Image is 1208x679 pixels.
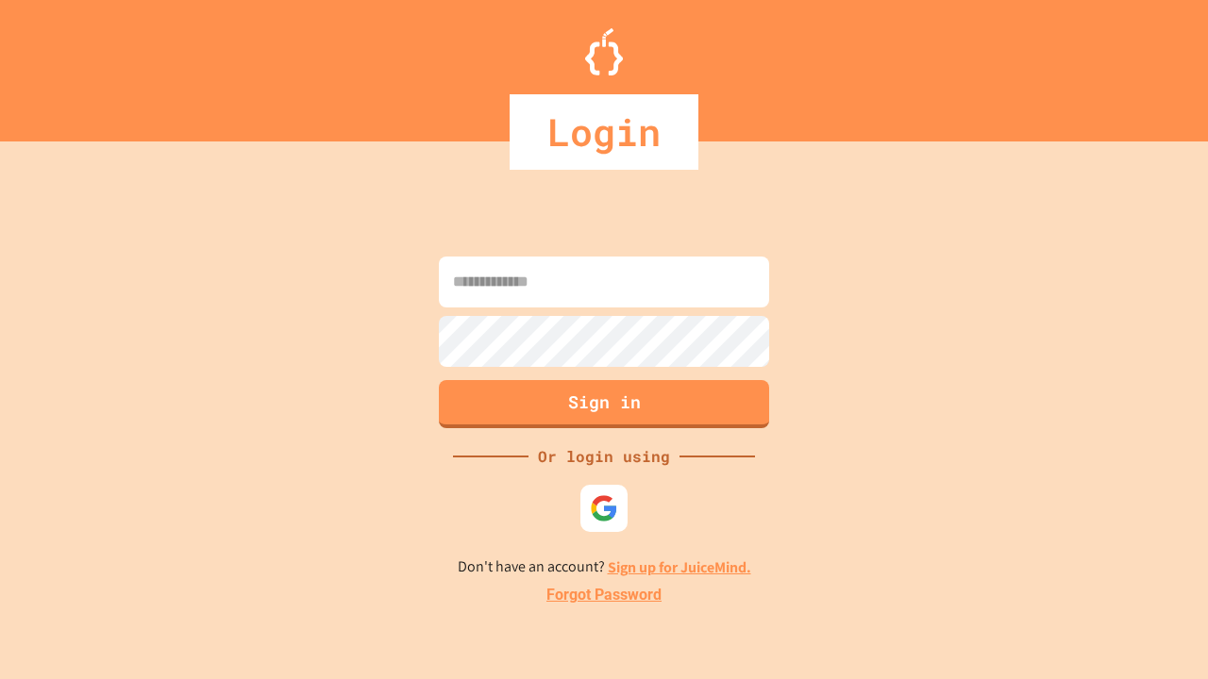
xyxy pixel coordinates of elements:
[590,494,618,522] img: google-icon.svg
[439,380,769,428] button: Sign in
[608,557,751,577] a: Sign up for JuiceMind.
[1129,604,1189,660] iframe: chat widget
[546,584,662,606] a: Forgot Password
[458,555,751,579] p: Don't have an account?
[510,94,698,170] div: Login
[1051,522,1189,602] iframe: chat widget
[585,28,623,75] img: Logo.svg
[528,445,679,468] div: Or login using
